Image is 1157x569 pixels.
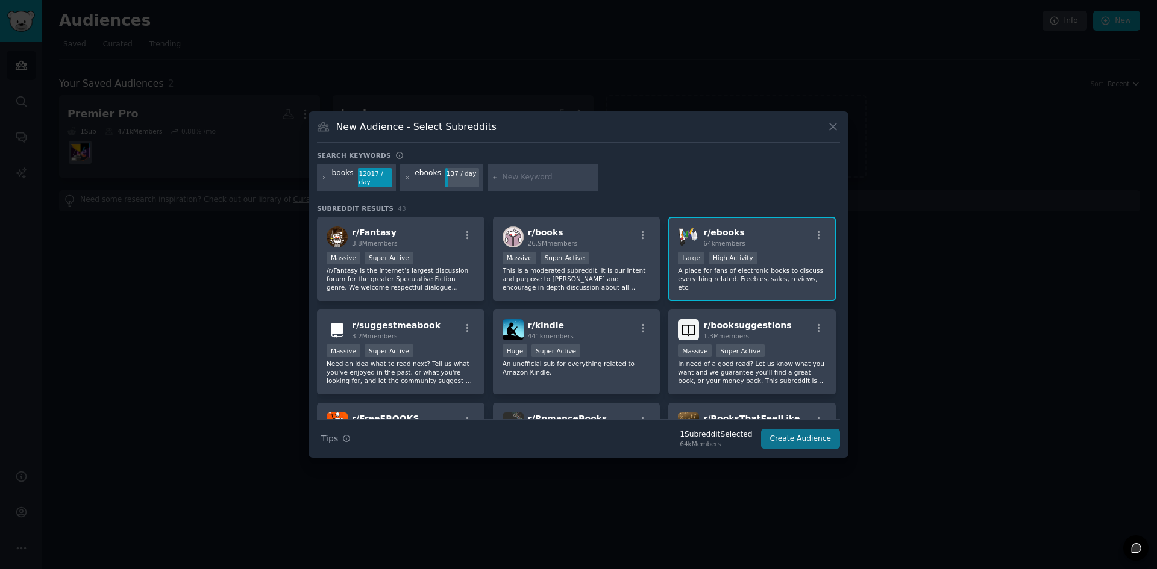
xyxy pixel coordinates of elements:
p: Need an idea what to read next? Tell us what you've enjoyed in the past, or what you're looking f... [327,359,475,385]
h3: Search keywords [317,151,391,160]
h3: New Audience - Select Subreddits [336,120,497,133]
button: Create Audience [761,429,841,449]
div: Huge [503,344,528,357]
span: r/ booksuggestions [703,320,791,330]
span: r/ FreeEBOOKS [352,414,419,423]
span: Subreddit Results [317,204,394,213]
div: Super Active [531,344,580,357]
span: r/ books [528,228,563,237]
span: r/ Fantasy [352,228,397,237]
span: 3.8M members [352,240,398,247]
span: Tips [321,432,338,445]
p: /r/Fantasy is the internet’s largest discussion forum for the greater Speculative Fiction genre. ... [327,266,475,291]
span: r/ BooksThatFeelLikeThis [703,414,820,423]
div: Massive [678,344,712,357]
span: r/ ebooks [703,228,744,237]
span: r/ suggestmeabook [352,320,441,330]
p: This is a moderated subreddit. It is our intent and purpose to [PERSON_NAME] and encourage in-dep... [503,266,651,291]
div: Super Active [541,252,589,264]
img: FreeEBOOKS [327,412,348,434]
div: Massive [327,252,360,264]
div: 1 Subreddit Selected [680,429,752,440]
div: Super Active [365,344,413,357]
p: A place for fans of electronic books to discuss everything related. Freebies, sales, reviews, etc. [678,266,826,291]
img: booksuggestions [678,319,699,340]
span: 1.3M members [703,332,749,340]
div: Super Active [365,252,413,264]
p: An unofficial sub for everything related to Amazon Kindle. [503,359,651,376]
p: In need of a good read? Let us know what you want and we guarantee you'll find a great book, or y... [678,359,826,385]
input: New Keyword [503,172,594,183]
img: ebooks [678,226,699,247]
div: Massive [327,344,360,357]
div: Large [678,252,704,264]
div: Massive [503,252,536,264]
div: ebooks [415,168,441,187]
img: RomanceBooks [503,412,524,434]
span: 64k members [703,240,745,247]
span: 441k members [528,332,574,340]
div: Super Active [716,344,765,357]
div: 12017 / day [358,168,392,187]
div: 64k Members [680,440,752,448]
img: books [503,226,524,247]
img: Fantasy [327,226,348,247]
div: High Activity [709,252,757,264]
button: Tips [317,428,355,449]
img: suggestmeabook [327,319,348,340]
div: books [332,168,354,187]
div: 137 / day [445,168,479,179]
img: BooksThatFeelLikeThis [678,412,699,434]
span: 3.2M members [352,332,398,340]
span: 43 [398,205,406,212]
span: r/ RomanceBooks [528,414,607,423]
span: r/ kindle [528,320,564,330]
span: 26.9M members [528,240,577,247]
img: kindle [503,319,524,340]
